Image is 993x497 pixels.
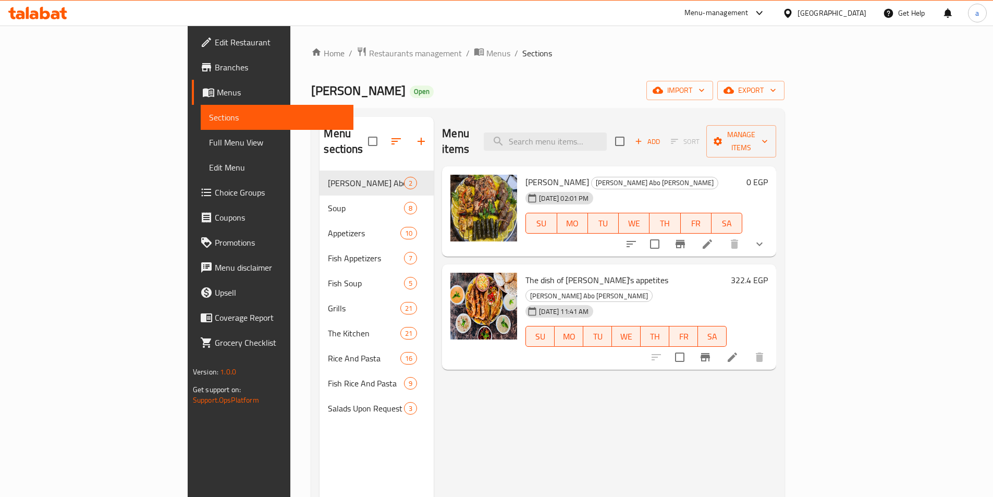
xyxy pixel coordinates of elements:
[466,47,470,59] li: /
[684,7,749,19] div: Menu-management
[192,205,353,230] a: Coupons
[215,336,345,349] span: Grocery Checklist
[702,329,722,344] span: SA
[404,202,417,214] div: items
[701,238,714,250] a: Edit menu item
[404,178,416,188] span: 2
[535,193,593,203] span: [DATE] 02:01 PM
[404,379,416,389] span: 9
[555,326,583,347] button: MO
[474,46,510,60] a: Menus
[320,166,434,425] nav: Menu sections
[525,174,589,190] span: [PERSON_NAME]
[681,213,712,234] button: FR
[192,230,353,255] a: Promotions
[654,216,676,231] span: TH
[357,46,462,60] a: Restaurants management
[410,87,434,96] span: Open
[192,305,353,330] a: Coverage Report
[404,177,417,189] div: items
[717,81,784,100] button: export
[561,216,584,231] span: MO
[328,177,404,189] span: [PERSON_NAME] Abo [PERSON_NAME]
[192,280,353,305] a: Upsell
[484,132,607,151] input: search
[192,80,353,105] a: Menus
[530,216,553,231] span: SU
[193,383,241,396] span: Get support on:
[559,329,579,344] span: MO
[535,307,593,317] span: [DATE] 11:41 AM
[328,227,400,239] span: Appetizers
[609,130,631,152] span: Select section
[646,81,713,100] button: import
[328,177,404,189] div: Sawane Abo Rawia
[673,329,694,344] span: FR
[641,326,669,347] button: TH
[400,227,417,239] div: items
[404,402,417,415] div: items
[192,180,353,205] a: Choice Groups
[645,329,665,344] span: TH
[320,246,434,271] div: Fish Appetizers7
[619,232,644,257] button: sort-choices
[215,236,345,249] span: Promotions
[631,134,664,150] span: Add item
[192,30,353,55] a: Edit Restaurant
[209,161,345,174] span: Edit Menu
[215,61,345,74] span: Branches
[410,86,434,98] div: Open
[192,330,353,355] a: Grocery Checklist
[404,278,416,288] span: 5
[401,228,416,238] span: 10
[328,202,404,214] span: Soup
[693,345,718,370] button: Branch-specific-item
[726,84,776,97] span: export
[215,36,345,49] span: Edit Restaurant
[525,213,557,234] button: SU
[311,79,406,102] span: [PERSON_NAME]
[400,302,417,314] div: items
[209,111,345,124] span: Sections
[328,302,400,314] div: Grills
[975,7,979,19] span: a
[401,329,416,338] span: 21
[722,232,747,257] button: delete
[644,233,666,255] span: Select to update
[328,277,404,289] span: Fish Soup
[328,402,404,415] span: Salads Upon Request
[220,365,236,379] span: 1.0.0
[404,277,417,289] div: items
[193,393,259,407] a: Support.OpsPlatform
[649,213,680,234] button: TH
[311,46,784,60] nav: breadcrumb
[664,134,706,150] span: Select section first
[525,326,555,347] button: SU
[623,216,645,231] span: WE
[320,271,434,296] div: Fish Soup5
[401,304,416,313] span: 21
[215,186,345,199] span: Choice Groups
[320,321,434,346] div: The Kitchen21
[362,130,384,152] span: Select all sections
[588,213,619,234] button: TU
[193,365,218,379] span: Version:
[631,134,664,150] button: Add
[450,175,517,241] img: Sawani Abu Raweh
[669,326,698,347] button: FR
[525,272,668,288] span: The dish of [PERSON_NAME]'s appetites
[669,346,691,368] span: Select to update
[201,155,353,180] a: Edit Menu
[215,286,345,299] span: Upsell
[530,329,550,344] span: SU
[201,105,353,130] a: Sections
[320,346,434,371] div: Rice And Pasta16
[328,252,404,264] span: Fish Appetizers
[215,311,345,324] span: Coverage Report
[726,351,739,363] a: Edit menu item
[328,327,400,340] span: The Kitchen
[747,345,772,370] button: delete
